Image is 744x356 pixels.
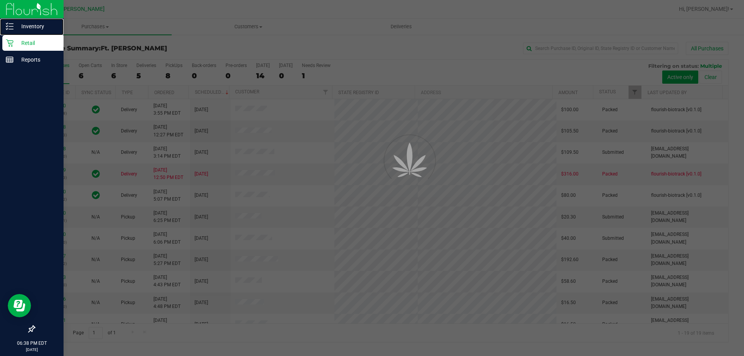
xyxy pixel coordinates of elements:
p: 06:38 PM EDT [3,340,60,347]
p: Retail [14,38,60,48]
iframe: Resource center [8,294,31,317]
p: Inventory [14,22,60,31]
inline-svg: Reports [6,56,14,64]
p: [DATE] [3,347,60,353]
p: Reports [14,55,60,64]
inline-svg: Retail [6,39,14,47]
inline-svg: Inventory [6,22,14,30]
